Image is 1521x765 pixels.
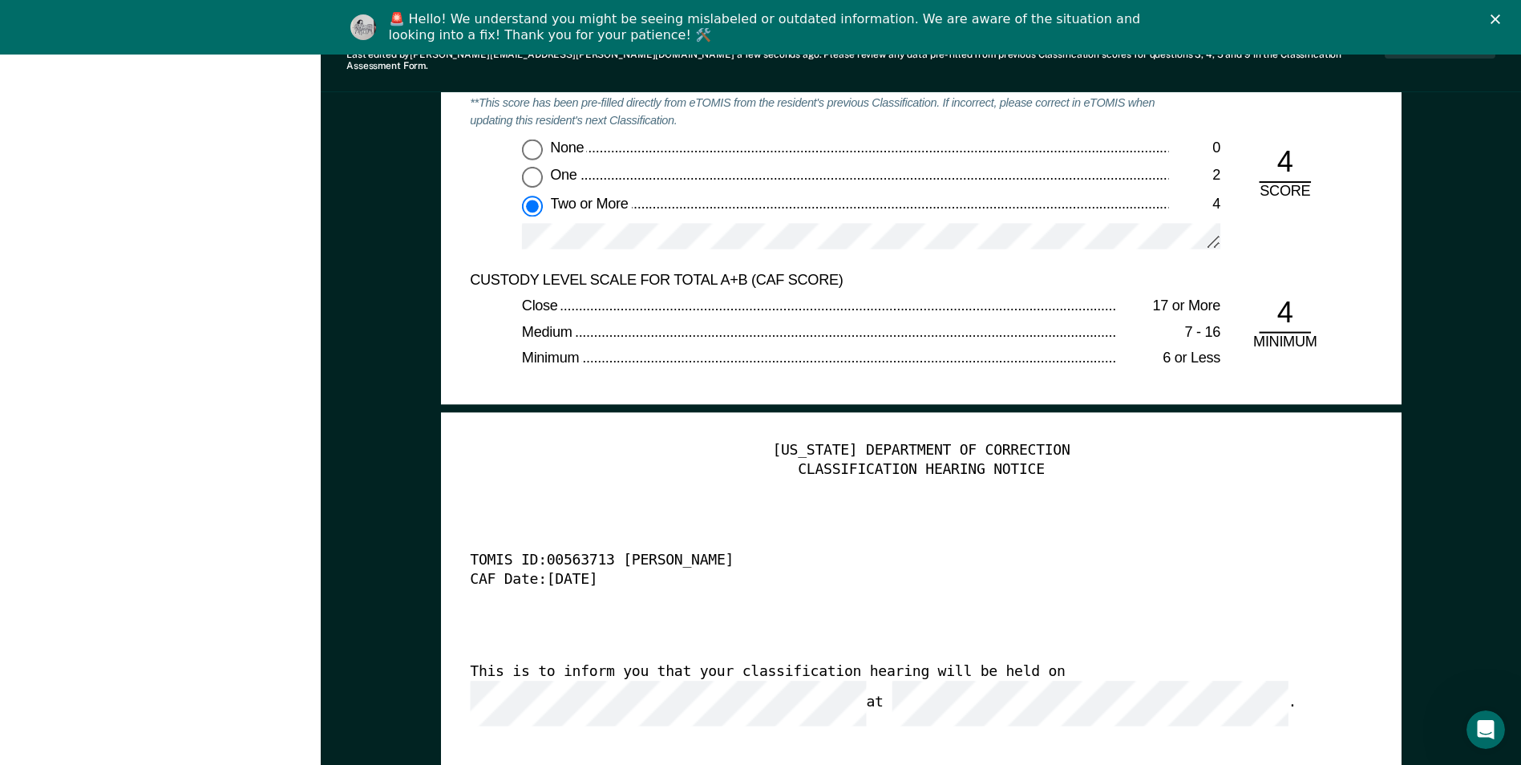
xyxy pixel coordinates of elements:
div: 4 [1168,195,1220,214]
span: Medium [522,324,575,340]
span: One [550,167,580,183]
div: CUSTODY LEVEL SCALE FOR TOTAL A+B (CAF SCORE) [470,271,1168,290]
span: Two or More [550,195,631,211]
div: 4 [1259,294,1311,334]
img: Profile image for Kim [350,14,376,40]
div: TOMIS ID: 00563713 [PERSON_NAME] [470,552,1327,572]
input: One2 [522,167,543,188]
div: [US_STATE] DEPARTMENT OF CORRECTION [470,442,1372,461]
div: MINIMUM [1246,334,1324,353]
iframe: Intercom live chat [1466,710,1505,749]
div: 0 [1168,139,1220,158]
div: 🚨 Hello! We understand you might be seeing mislabeled or outdated information. We are aware of th... [389,11,1146,43]
div: This is to inform you that your classification hearing will be held on at . [470,663,1327,727]
div: Last edited by [PERSON_NAME][EMAIL_ADDRESS][PERSON_NAME][DOMAIN_NAME] . Please review any data pr... [346,49,1385,72]
span: Close [522,297,560,314]
div: 2 [1168,167,1220,186]
div: Close [1491,14,1507,24]
span: Minimum [522,350,582,366]
div: CAF Date: [DATE] [470,572,1327,591]
span: a few seconds ago [737,49,819,60]
div: 6 or Less [1117,350,1220,369]
div: 7 - 16 [1117,324,1220,343]
div: SCORE [1246,183,1324,202]
div: 4 [1259,144,1311,183]
div: 17 or More [1117,297,1220,317]
div: CLASSIFICATION HEARING NOTICE [470,461,1372,480]
input: Two or More4 [522,195,543,216]
em: **This score has been pre-filled directly from eTOMIS from the resident's previous Classification... [470,95,1155,129]
span: None [550,139,587,155]
input: None0 [522,139,543,160]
